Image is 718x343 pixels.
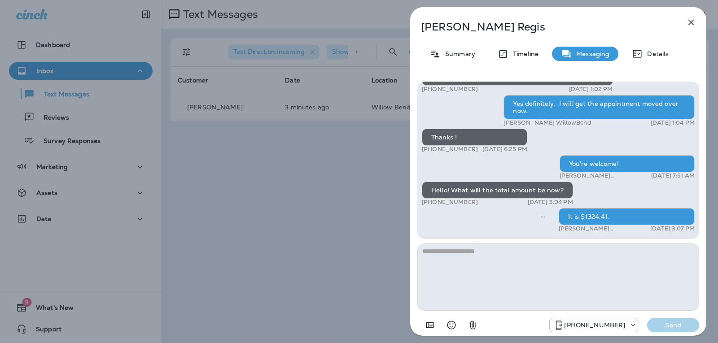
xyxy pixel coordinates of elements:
[564,321,625,329] p: [PHONE_NUMBER]
[482,146,527,153] p: [DATE] 6:25 PM
[422,146,478,153] p: [PHONE_NUMBER]
[651,172,695,179] p: [DATE] 7:51 AM
[541,212,545,220] span: Sent
[508,50,538,57] p: Timeline
[643,50,669,57] p: Details
[650,225,695,232] p: [DATE] 3:07 PM
[528,199,573,206] p: [DATE] 3:04 PM
[422,129,527,146] div: Thanks !
[651,119,695,126] p: [DATE] 1:04 PM
[421,316,439,334] button: Add in a premade template
[572,50,609,57] p: Messaging
[503,119,591,126] p: [PERSON_NAME] WillowBend
[422,199,478,206] p: [PHONE_NUMBER]
[559,225,640,232] p: [PERSON_NAME] WillowBend
[421,21,666,33] p: [PERSON_NAME] Regis
[560,155,695,172] div: You're welcome!
[422,182,573,199] div: Hello! What will the total amount be now?
[550,320,638,330] div: +1 (813) 497-4455
[560,172,641,179] p: [PERSON_NAME] WillowBend
[503,95,695,119] div: Yes definitely, I will get the appointment moved over now.
[442,316,460,334] button: Select an emoji
[422,86,478,93] p: [PHONE_NUMBER]
[441,50,475,57] p: Summary
[559,208,695,225] div: It is $1324.41.
[569,86,613,93] p: [DATE] 1:02 PM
